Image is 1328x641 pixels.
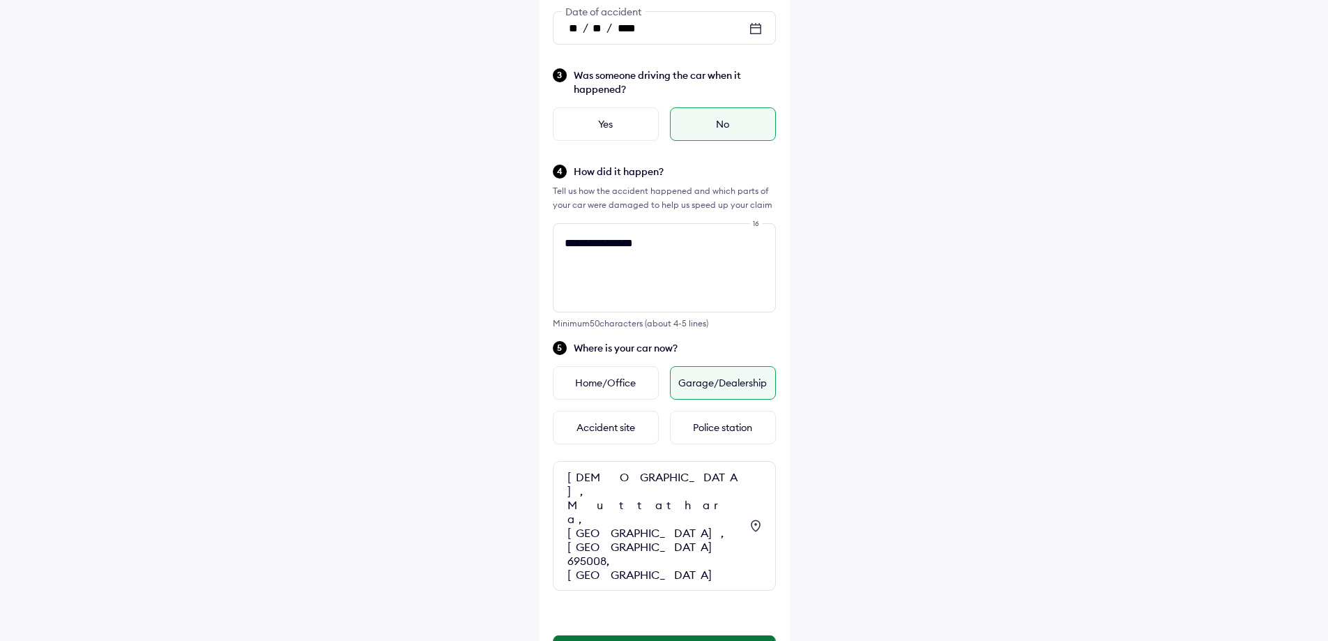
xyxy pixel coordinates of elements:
div: Tell us how the accident happened and which parts of your car were damaged to help us speed up yo... [553,184,776,212]
span: / [606,20,612,34]
span: Was someone driving the car when it happened? [574,68,776,96]
span: Where is your car now? [574,341,776,355]
span: Date of accident [562,6,645,18]
div: [DEMOGRAPHIC_DATA], Muttathara, [GEOGRAPHIC_DATA], [GEOGRAPHIC_DATA] 695008, [GEOGRAPHIC_DATA] [567,470,740,582]
div: Home/Office [553,366,659,400]
div: Yes [553,107,659,141]
div: No [670,107,776,141]
span: How did it happen? [574,165,776,179]
div: Minimum 50 characters (about 4-5 lines) [553,318,776,329]
div: Garage/Dealership [670,366,776,400]
span: / [583,20,588,34]
div: Police station [670,411,776,444]
div: Accident site [553,411,659,444]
